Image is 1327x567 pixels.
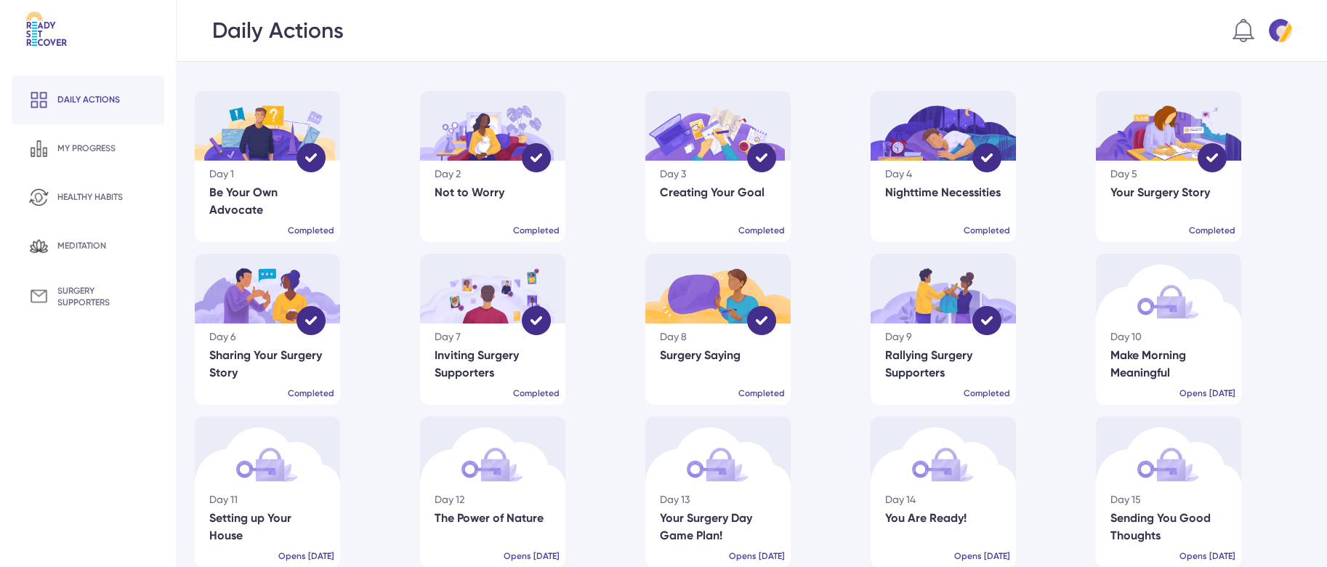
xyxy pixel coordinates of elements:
a: Meditation icn meditation [12,222,164,270]
img: Day7 [420,254,554,323]
img: Day4 [871,91,1016,161]
img: Completed [972,143,1001,172]
img: Locked [871,417,1016,558]
img: Day9 [871,254,1016,323]
div: Opens [DATE] [504,550,560,562]
div: Inviting Surgery Supporters [435,347,551,382]
img: Completed [297,143,326,172]
div: Your Surgery Day Game Plan! [660,510,776,544]
div: Rallying Surgery Supporters [885,347,1001,382]
img: Completed [522,306,551,335]
a: My progress icn my progress [12,124,164,173]
a: Day9 Completed Day 9 Rallying Surgery Supporters Completed [871,254,1084,405]
a: Day5 Completed Day 5 Your Surgery Story Completed [1096,91,1310,242]
div: Day 15 [1110,492,1227,507]
div: Make Morning Meaningful [1110,347,1227,382]
div: Day 8 [660,329,776,344]
div: Day 14 [885,492,1001,507]
div: Setting up Your House [209,510,326,544]
div: Your Surgery Story [1110,184,1227,201]
img: Healthy habits icn [29,188,49,207]
img: Completed [747,306,776,335]
div: Day 10 [1110,329,1227,344]
div: Completed [738,387,785,399]
img: Completed [1198,143,1227,172]
img: Day3 [645,91,785,161]
div: Completed [513,225,560,236]
a: Day8 Completed Day 8 Surgery Saying Completed [645,254,859,405]
a: Day3 Completed Day 3 Creating Your Goal Completed [645,91,859,242]
div: Day 7 [435,329,551,344]
div: Completed [288,225,334,236]
img: Default profile pic 7 [1269,19,1292,42]
img: Completed [747,143,776,172]
a: Day2 Completed Day 2 Not to Worry Completed [420,91,634,242]
a: Day4 Completed Day 4 Nighttime Necessities Completed [871,91,1084,242]
a: Healthy habits icn healthy habits [12,173,164,222]
div: Opens [DATE] [1179,387,1235,399]
img: Locked [195,417,340,558]
img: Notification [1233,19,1254,42]
img: Locked [1096,417,1241,558]
a: Day7 Completed Day 7 Inviting Surgery Supporters Completed [420,254,634,405]
div: Day 5 [1110,166,1227,181]
div: my progress [57,142,116,154]
div: Surgery Saying [660,347,776,364]
img: My progress icn [29,139,49,158]
div: Completed [288,387,334,399]
div: Completed [964,387,1010,399]
div: Day 2 [435,166,551,181]
div: Day 6 [209,329,326,344]
img: Completed [297,306,326,335]
a: Day1 Completed Day 1 Be Your Own Advocate Completed [195,91,408,242]
img: Day1 [195,91,335,161]
div: Day 12 [435,492,551,507]
div: Day 1 [209,166,326,181]
img: Day2 [420,91,554,161]
img: Day6 [195,254,340,323]
div: Opens [DATE] [278,550,334,562]
a: Day6 Completed Day 6 Sharing Your Surgery Story Completed [195,254,408,405]
div: surgery supporters [57,285,147,308]
div: Day 11 [209,492,326,507]
img: Locked [1096,254,1241,395]
img: Day5 [1096,91,1241,161]
img: Completed [972,306,1001,335]
img: Locked [645,417,791,558]
img: Surgery supporters icn [29,286,49,306]
div: Sending You Good Thoughts [1110,510,1227,544]
div: healthy habits [57,191,123,203]
a: Surgery supporters icn surgery supporters [12,270,164,323]
div: Day 3 [660,166,776,181]
div: Completed [513,387,560,399]
div: Daily actions [57,94,120,105]
div: Completed [964,225,1010,236]
img: Meditation icn [29,236,49,256]
div: The Power of Nature [435,510,551,527]
div: Day 13 [660,492,776,507]
a: Logo [12,12,164,76]
div: Opens [DATE] [1179,550,1235,562]
div: Not to Worry [435,184,551,201]
div: Day 9 [885,329,1001,344]
div: Be Your Own Advocate [209,184,326,219]
img: Daily action icn [29,90,49,110]
div: Opens [DATE] [729,550,785,562]
a: Daily action icn Daily actions [12,76,164,124]
img: Day8 [645,254,791,323]
img: Locked [420,417,565,558]
div: You Are Ready! [885,510,1001,527]
div: Sharing Your Surgery Story [209,347,326,382]
div: Completed [738,225,785,236]
img: Completed [522,143,551,172]
div: Daily Actions [212,17,344,44]
img: Logo [26,12,67,47]
div: Nighttime Necessities [885,184,1001,201]
div: Day 4 [885,166,1001,181]
div: Completed [1189,225,1235,236]
div: meditation [57,240,106,252]
div: Opens [DATE] [954,550,1010,562]
div: Creating Your Goal [660,184,776,201]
